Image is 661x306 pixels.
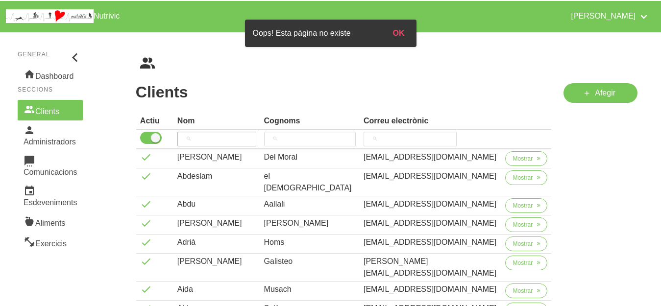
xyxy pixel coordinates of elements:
nav: breadcrumbs [136,56,637,71]
button: Mostrar [505,236,548,251]
span: Mostrar [513,259,533,267]
div: Abdu [177,198,256,210]
div: [PERSON_NAME] [264,217,356,229]
div: Nom [177,115,256,127]
span: Mostrar [513,201,533,210]
a: Mostrar [505,283,548,302]
a: Clients [18,100,83,120]
div: [EMAIL_ADDRESS][DOMAIN_NAME] [364,198,497,210]
a: Mostrar [505,217,548,236]
div: Cognoms [264,115,356,127]
button: OK [385,24,413,43]
a: Afegir [563,83,637,103]
a: Aliments [18,212,83,232]
div: Aallali [264,198,356,210]
a: Mostrar [505,198,548,217]
div: Correu electrònic [364,115,497,127]
div: [EMAIL_ADDRESS][DOMAIN_NAME] [364,283,497,295]
button: Mostrar [505,151,548,166]
a: Mostrar [505,236,548,255]
div: Galisteo [264,256,356,267]
div: [EMAIL_ADDRESS][DOMAIN_NAME] [364,170,497,182]
p: General [18,50,83,59]
div: [PERSON_NAME] [177,151,256,163]
button: Mostrar [505,170,548,185]
span: Mostrar [513,220,533,229]
div: Abdeslam [177,170,256,182]
span: Mostrar [513,154,533,163]
span: Mostrar [513,286,533,295]
div: Musach [264,283,356,295]
div: [PERSON_NAME] [177,217,256,229]
div: [PERSON_NAME] [177,256,256,267]
button: Mostrar [505,217,548,232]
span: Afegir [595,87,615,99]
div: [EMAIL_ADDRESS][DOMAIN_NAME] [364,217,497,229]
div: Adrià [177,236,256,248]
a: [PERSON_NAME] [565,4,655,28]
button: Mostrar [505,283,548,298]
div: [EMAIL_ADDRESS][DOMAIN_NAME] [364,151,497,163]
div: el [DEMOGRAPHIC_DATA] [264,170,356,194]
div: Homs [264,236,356,248]
a: Mostrar [505,256,548,274]
div: Actiu [140,115,170,127]
a: Mostrar [505,151,548,170]
img: company_logo [6,9,94,23]
div: Del Moral [264,151,356,163]
div: Aida [177,283,256,295]
button: Mostrar [505,198,548,213]
a: Mostrar [505,170,548,189]
span: Mostrar [513,173,533,182]
a: Exercicis [18,232,83,253]
a: Esdeveniments [18,181,83,212]
a: Comunicacions [18,151,83,181]
button: Mostrar [505,256,548,270]
a: Dashboard [18,65,83,85]
span: Mostrar [513,239,533,248]
div: [PERSON_NAME][EMAIL_ADDRESS][DOMAIN_NAME] [364,256,497,279]
div: Oops! Esta página no existe [245,24,359,43]
a: Administradors [18,120,83,151]
p: Seccions [18,85,83,94]
div: [EMAIL_ADDRESS][DOMAIN_NAME] [364,236,497,248]
h1: Clients [136,83,552,101]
